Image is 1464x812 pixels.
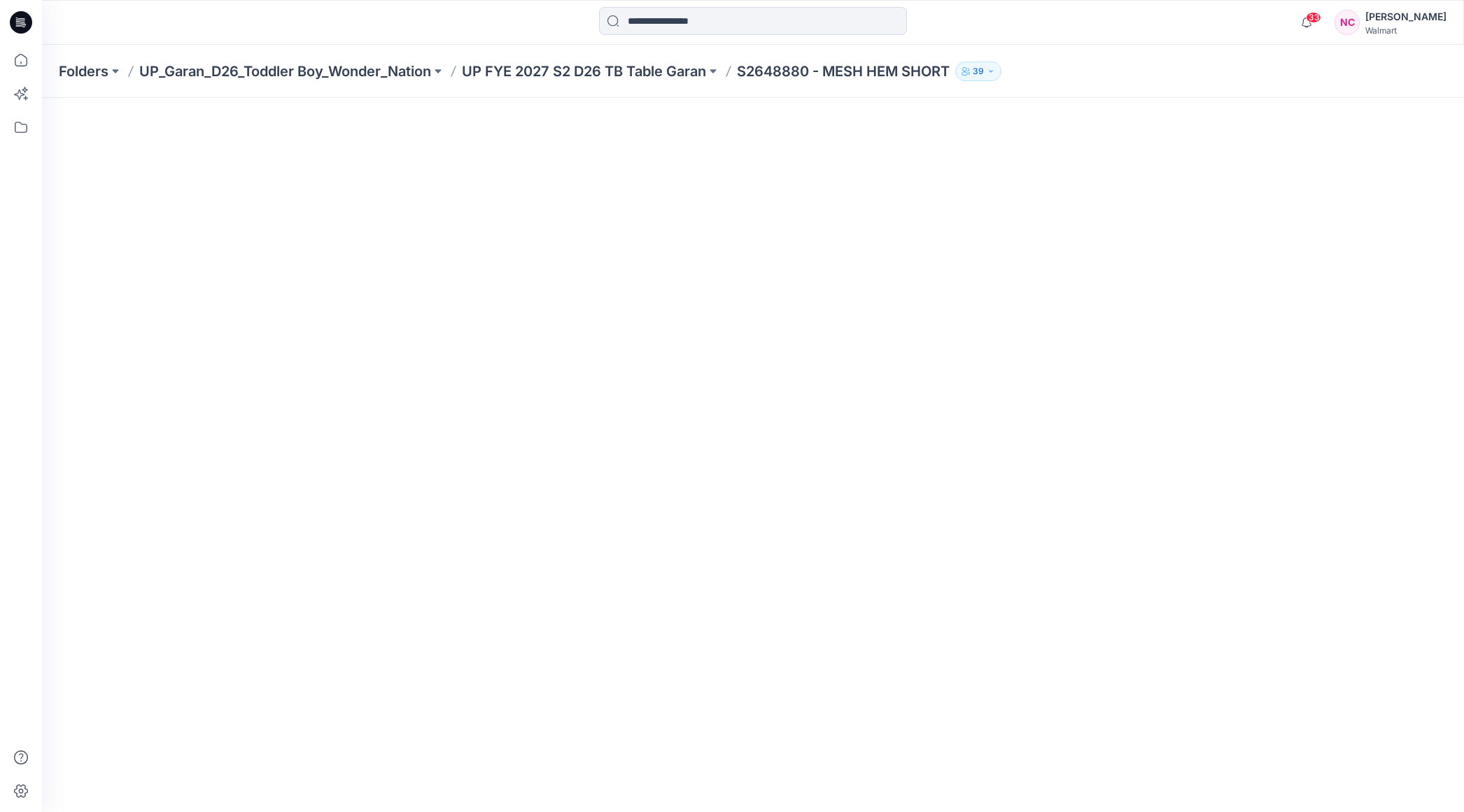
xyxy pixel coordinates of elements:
button: 39 [955,62,1001,81]
p: S2648880 - MESH HEM SHORT [737,62,950,81]
a: UP_Garan_D26_Toddler Boy_Wonder_Nation [139,62,431,81]
div: NC [1335,10,1360,35]
div: [PERSON_NAME] [1365,8,1447,25]
p: 39 [973,64,984,79]
iframe: edit-style [42,98,1464,812]
a: UP FYE 2027 S2 D26 TB Table Garan [462,62,706,81]
div: Walmart [1365,25,1447,36]
span: 33 [1306,12,1321,23]
a: Folders [59,62,108,81]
